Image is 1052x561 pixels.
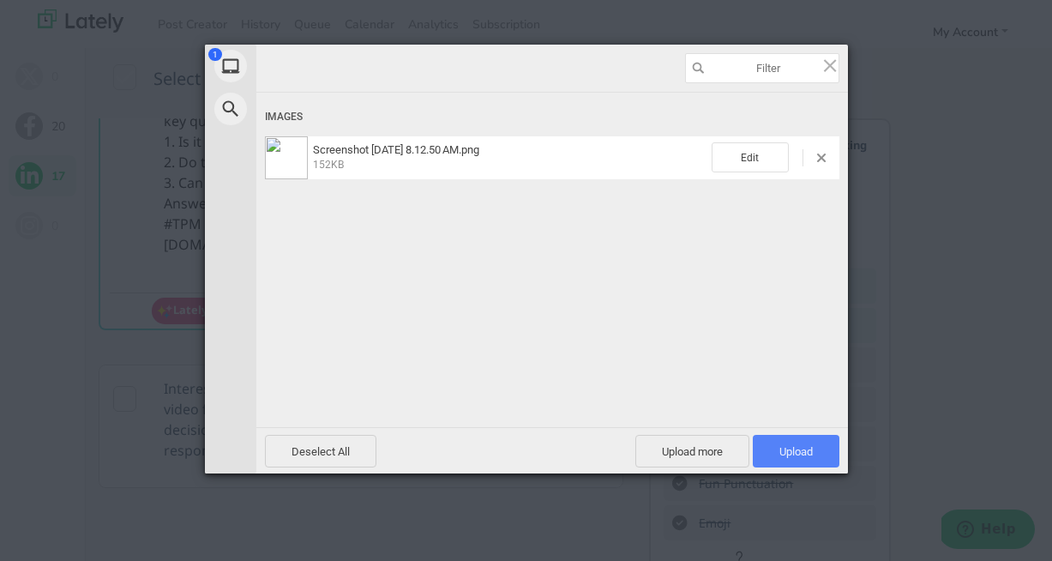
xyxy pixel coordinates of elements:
[313,143,479,156] span: Screenshot [DATE] 8.12.50 AM.png
[313,159,344,171] span: 152KB
[712,142,789,172] span: Edit
[779,445,813,458] span: Upload
[308,143,712,172] span: Screenshot 2025-09-22 at 8.12.50 AM.png
[39,12,75,27] span: Help
[208,48,222,61] span: 1
[265,435,376,467] span: Deselect All
[753,435,839,467] span: Upload
[265,136,308,179] img: 90ff2318-becd-4161-b26d-b0202b9976f7
[265,101,839,133] div: Images
[635,435,749,467] span: Upload more
[685,53,839,83] input: Filter
[205,87,411,130] div: Web Search
[205,45,411,87] div: My Device
[821,56,839,75] span: Click here or hit ESC to close picker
